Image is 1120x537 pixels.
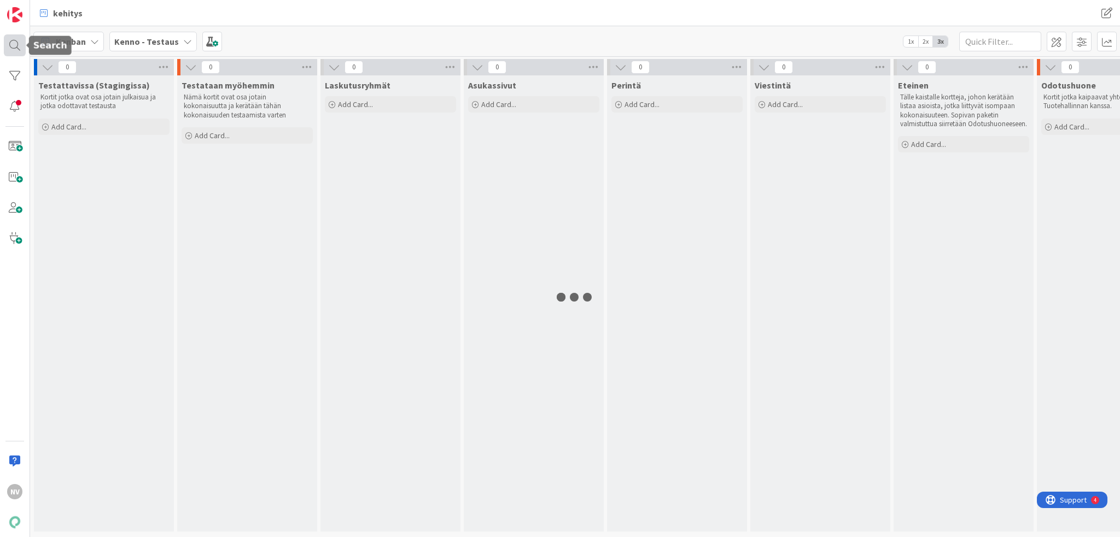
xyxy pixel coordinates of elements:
span: Add Card... [1054,122,1089,132]
a: kehitys [33,3,89,23]
span: Perintä [611,80,641,91]
div: NV [7,484,22,499]
span: Testataan myöhemmin [182,80,275,91]
img: avatar [7,515,22,530]
span: 0 [201,61,220,74]
span: Asukassivut [468,80,516,91]
span: 0 [1061,61,1080,74]
span: 0 [631,61,650,74]
span: Eteinen [898,80,929,91]
span: Add Card... [51,122,86,132]
h5: Search [33,40,67,51]
span: Add Card... [481,99,516,109]
span: Add Card... [338,99,373,109]
p: Nämä kortit ovat osa jotain kokonaisuutta ja kerätään tähän kokonaisuuden testaamista varten [184,93,311,120]
span: Viestintä [755,80,791,91]
span: kehitys [53,7,83,20]
span: 2x [918,36,933,47]
input: Quick Filter... [959,32,1041,51]
p: Kortit jotka ovat osa jotain julkaisua ja jotka odottavat testausta [40,93,167,111]
span: 0 [345,61,363,74]
b: Kenno - Testaus [114,36,179,47]
div: 4 [57,4,60,13]
span: Kanban [56,35,86,48]
span: Add Card... [768,99,803,109]
span: Support [23,2,50,15]
span: Add Card... [911,139,946,149]
span: 0 [58,61,77,74]
span: 3x [933,36,948,47]
img: Visit kanbanzone.com [7,7,22,22]
span: 1x [903,36,918,47]
span: Add Card... [195,131,230,140]
p: Tälle kaistalle kortteja, johon kerätään listaa asioista, jotka liittyvät isompaan kokonaisuuteen... [900,93,1027,128]
span: Odotushuone [1041,80,1096,91]
span: Testattavissa (Stagingissa) [38,80,150,91]
span: Laskutusryhmät [325,80,390,91]
span: Add Card... [625,99,660,109]
span: 0 [774,61,793,74]
span: 0 [918,61,936,74]
span: 0 [488,61,506,74]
